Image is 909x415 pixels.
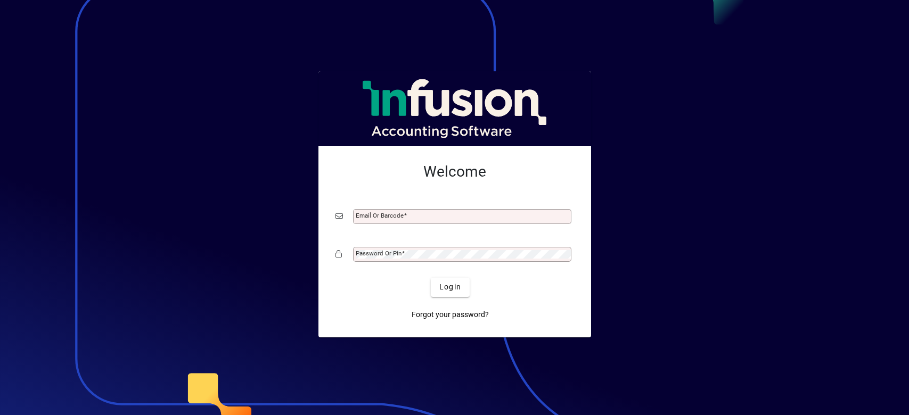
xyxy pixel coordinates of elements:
mat-label: Password or Pin [356,250,402,257]
a: Forgot your password? [407,305,493,325]
span: Login [439,281,461,293]
span: Forgot your password? [412,309,489,320]
mat-label: Email or Barcode [356,212,404,219]
h2: Welcome [335,163,574,181]
button: Login [431,278,470,297]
